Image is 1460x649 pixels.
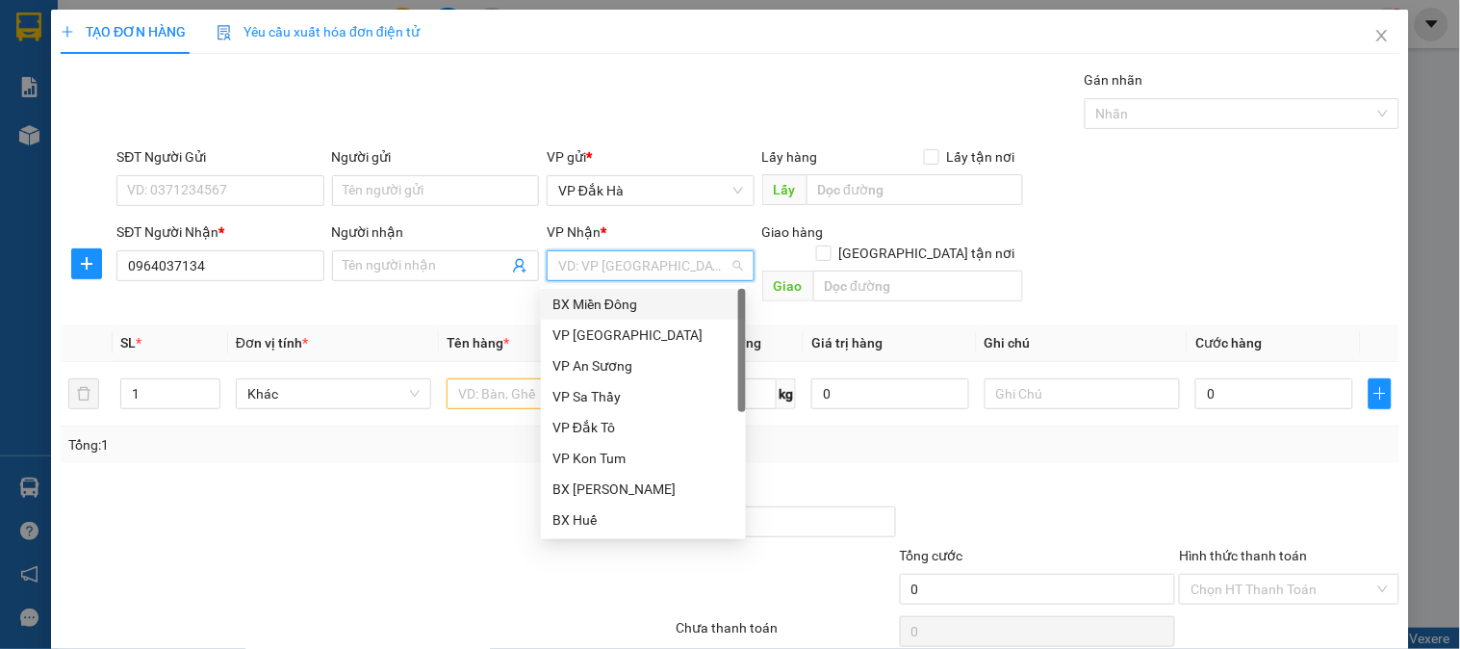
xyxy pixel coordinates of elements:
[985,378,1180,409] input: Ghi Chú
[807,174,1023,205] input: Dọc đường
[1179,548,1307,563] label: Hình thức thanh toán
[447,378,642,409] input: VD: Bàn, Ghế
[900,548,963,563] span: Tổng cước
[547,146,754,168] div: VP gửi
[552,324,734,346] div: VP [GEOGRAPHIC_DATA]
[762,271,813,301] span: Giao
[541,289,746,320] div: BX Miền Đông
[217,25,232,40] img: icon
[541,505,746,535] div: BX Huế
[762,149,818,165] span: Lấy hàng
[832,243,1023,264] span: [GEOGRAPHIC_DATA] tận nơi
[71,248,102,279] button: plus
[68,434,565,455] div: Tổng: 1
[247,379,420,408] span: Khác
[541,350,746,381] div: VP An Sương
[552,355,734,376] div: VP An Sương
[1369,378,1392,409] button: plus
[552,386,734,407] div: VP Sa Thầy
[236,335,308,350] span: Đơn vị tính
[977,324,1188,362] th: Ghi chú
[68,378,99,409] button: delete
[1355,10,1409,64] button: Close
[1370,386,1391,402] span: plus
[1195,335,1262,350] span: Cước hàng
[541,443,746,474] div: VP Kon Tum
[447,335,509,350] span: Tên hàng
[72,256,101,272] span: plus
[762,224,824,240] span: Giao hàng
[811,335,883,350] span: Giá trị hàng
[512,258,527,273] span: user-add
[552,294,734,315] div: BX Miền Đông
[558,176,742,205] span: VP Đắk Hà
[811,378,969,409] input: 0
[552,448,734,469] div: VP Kon Tum
[541,474,746,505] div: BX Phạm Văn Đồng
[116,146,323,168] div: SĐT Người Gửi
[120,335,136,350] span: SL
[116,221,323,243] div: SĐT Người Nhận
[939,146,1023,168] span: Lấy tận nơi
[541,412,746,443] div: VP Đắk Tô
[541,381,746,412] div: VP Sa Thầy
[552,509,734,531] div: BX Huế
[61,25,74,39] span: plus
[1374,28,1390,43] span: close
[332,221,539,243] div: Người nhận
[813,271,1023,301] input: Dọc đường
[541,320,746,350] div: VP Đà Nẵng
[332,146,539,168] div: Người gửi
[1085,72,1143,88] label: Gán nhãn
[552,417,734,438] div: VP Đắk Tô
[762,174,807,205] span: Lấy
[777,378,796,409] span: kg
[61,24,186,39] span: TẠO ĐƠN HÀNG
[547,224,601,240] span: VP Nhận
[552,479,734,500] div: BX [PERSON_NAME]
[217,24,420,39] span: Yêu cầu xuất hóa đơn điện tử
